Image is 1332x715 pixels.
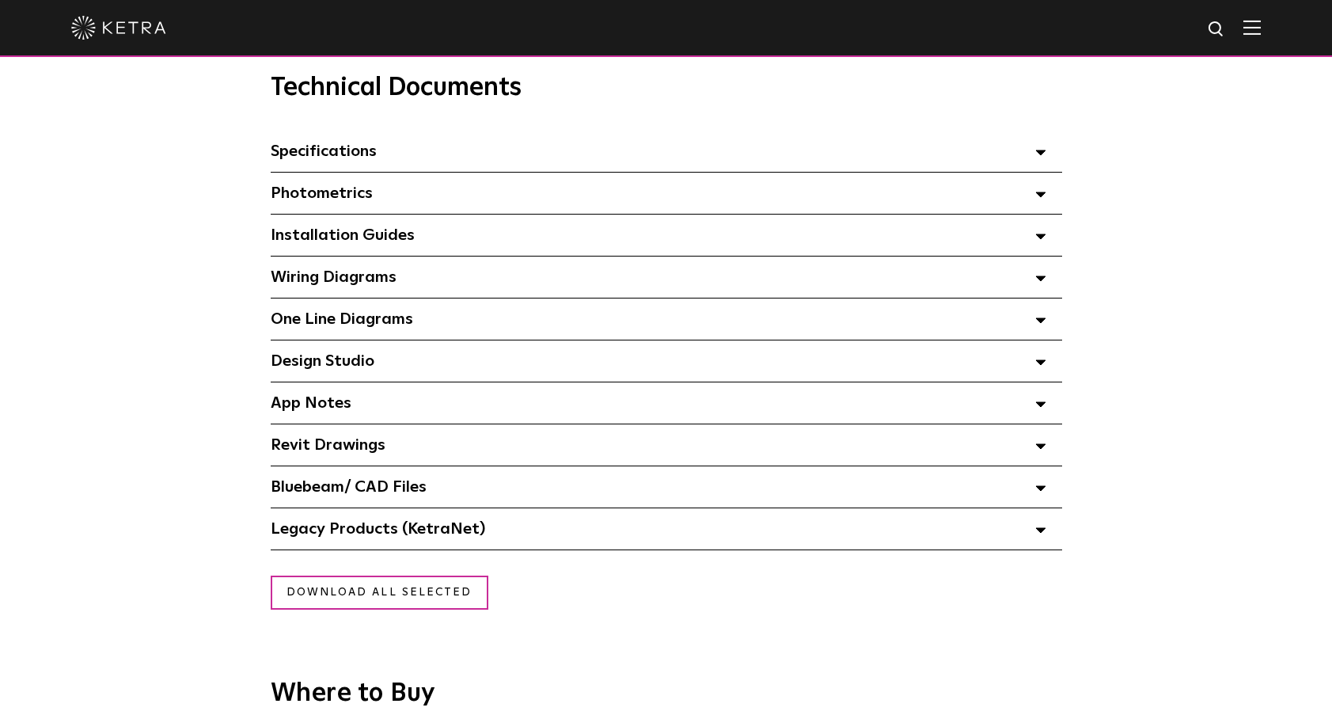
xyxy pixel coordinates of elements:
[271,143,377,159] span: Specifications
[1243,20,1261,35] img: Hamburger%20Nav.svg
[271,353,374,369] span: Design Studio
[271,269,397,285] span: Wiring Diagrams
[71,16,166,40] img: ketra-logo-2019-white
[271,185,373,201] span: Photometrics
[271,73,1062,103] h3: Technical Documents
[271,227,415,243] span: Installation Guides
[1207,20,1227,40] img: search icon
[271,479,427,495] span: Bluebeam/ CAD Files
[271,521,485,537] span: Legacy Products (KetraNet)
[271,576,488,610] a: Download all selected
[271,681,1062,706] h3: Where to Buy
[271,437,385,453] span: Revit Drawings
[271,311,413,327] span: One Line Diagrams
[271,395,351,411] span: App Notes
